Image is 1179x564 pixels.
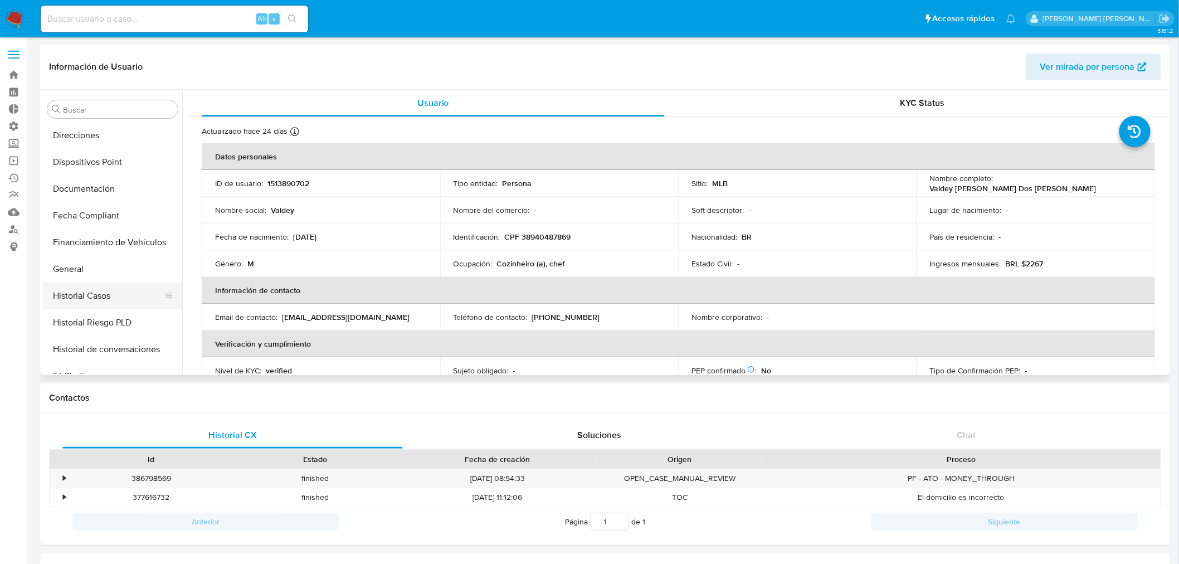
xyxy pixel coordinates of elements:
[202,330,1155,357] th: Verificación y cumplimiento
[43,256,182,283] button: General
[691,312,762,322] p: Nombre corporativo :
[761,366,771,376] p: No
[77,454,225,465] div: Id
[497,259,565,269] p: Cozinheiro (a), chef
[565,513,645,531] span: Página de
[1025,366,1027,376] p: -
[43,283,173,309] button: Historial Casos
[598,469,762,488] div: OPEN_CASE_MANUAL_REVIEW
[454,205,530,215] p: Nombre del comercio :
[578,429,622,441] span: Soluciones
[930,366,1021,376] p: Tipo de Confirmación PEP :
[233,488,397,507] div: finished
[513,366,515,376] p: -
[712,178,728,188] p: MLB
[202,277,1155,304] th: Información de contacto
[215,232,289,242] p: Fecha de nacimiento :
[1043,13,1156,24] p: mercedes.medrano@mercadolibre.com
[930,205,1002,215] p: Lugar de nacimiento :
[293,232,316,242] p: [DATE]
[52,105,61,114] button: Buscar
[247,259,254,269] p: M
[271,205,294,215] p: Valdey
[748,205,751,215] p: -
[72,513,339,531] button: Anterior
[282,312,410,322] p: [EMAIL_ADDRESS][DOMAIN_NAME]
[737,259,739,269] p: -
[930,232,995,242] p: País de residencia :
[598,488,762,507] div: TOC
[397,488,598,507] div: [DATE] 11:12:06
[454,232,500,242] p: Identificación :
[266,366,292,376] p: verified
[742,232,752,242] p: BR
[233,469,397,488] div: finished
[871,513,1138,531] button: Siguiente
[63,105,173,115] input: Buscar
[215,312,277,322] p: Email de contacto :
[69,469,233,488] div: 386798569
[43,122,182,149] button: Direcciones
[933,13,995,25] span: Accesos rápidos
[957,429,976,441] span: Chat
[691,366,757,376] p: PEP confirmado :
[930,183,1097,193] p: Valdey [PERSON_NAME] Dos [PERSON_NAME]
[1006,259,1044,269] p: BRL $2267
[454,178,498,188] p: Tipo entidad :
[642,516,645,527] span: 1
[762,488,1161,507] div: El domicilio es incorrecto
[505,232,571,242] p: CPF 38940487869
[43,149,182,176] button: Dispositivos Point
[1006,205,1009,215] p: -
[241,454,389,465] div: Estado
[43,202,182,229] button: Fecha Compliant
[454,366,509,376] p: Sujeto obligado :
[215,259,243,269] p: Género :
[454,312,528,322] p: Teléfono de contacto :
[43,363,182,390] button: IV Challenges
[417,96,449,109] span: Usuario
[930,173,993,183] p: Nombre completo :
[43,309,182,336] button: Historial Riesgo PLD
[534,205,537,215] p: -
[691,259,733,269] p: Estado Civil :
[202,126,288,137] p: Actualizado hace 24 días
[1026,54,1161,80] button: Ver mirada por persona
[49,61,143,72] h1: Información de Usuario
[43,336,182,363] button: Historial de conversaciones
[454,259,493,269] p: Ocupación :
[532,312,600,322] p: [PHONE_NUMBER]
[691,205,744,215] p: Soft descriptor :
[930,259,1001,269] p: Ingresos mensuales :
[691,232,737,242] p: Nacionalidad :
[769,454,1153,465] div: Proceso
[257,13,266,24] span: Alt
[1040,54,1135,80] span: Ver mirada por persona
[999,232,1001,242] p: -
[69,488,233,507] div: 377616732
[41,12,308,26] input: Buscar usuario o caso...
[1159,13,1171,25] a: Salir
[503,178,532,188] p: Persona
[63,473,66,484] div: •
[1006,14,1016,23] a: Notificaciones
[63,492,66,503] div: •
[281,11,304,27] button: search-icon
[267,178,309,188] p: 1513890702
[767,312,769,322] p: -
[215,178,263,188] p: ID de usuario :
[900,96,945,109] span: KYC Status
[215,366,261,376] p: Nivel de KYC :
[43,176,182,202] button: Documentación
[762,469,1161,488] div: PF - ATO - MONEY_THROUGH
[49,392,1161,403] h1: Contactos
[405,454,590,465] div: Fecha de creación
[272,13,276,24] span: s
[606,454,754,465] div: Origen
[397,469,598,488] div: [DATE] 08:54:33
[43,229,182,256] button: Financiamiento de Vehículos
[202,143,1155,170] th: Datos personales
[208,429,257,441] span: Historial CX
[215,205,266,215] p: Nombre social :
[691,178,708,188] p: Sitio :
